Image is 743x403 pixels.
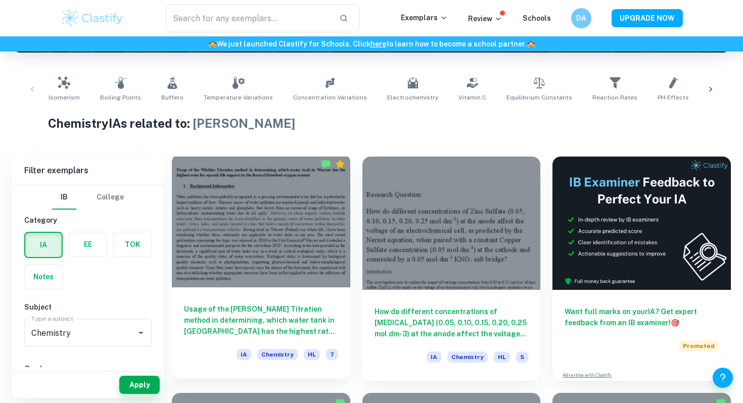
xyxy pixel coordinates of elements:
[304,349,320,360] span: HL
[119,376,160,394] button: Apply
[25,233,62,257] button: IA
[204,93,273,102] span: Temperature Variations
[52,185,124,210] div: Filter type choice
[24,215,152,226] h6: Category
[552,157,731,290] img: Thumbnail
[2,38,741,49] h6: We just launched Clastify for Schools. Click to learn how to become a school partner.
[658,93,689,102] span: pH Effects
[184,304,338,337] h6: Usage of the [PERSON_NAME] Titration method in determining, which water tank in [GEOGRAPHIC_DATA]...
[48,114,695,132] h1: Chemistry IAs related to:
[671,319,679,327] span: 🎯
[362,157,541,381] a: How do different concentrations of [MEDICAL_DATA] (0.05, 0.10, 0.15, 0.20, 0.25 mol dm-3) at the ...
[447,351,488,363] span: Chemistry
[161,93,183,102] span: Buffers
[576,13,587,24] h6: DA
[326,349,338,360] span: 7
[458,93,486,102] span: Vitamin C
[523,14,551,22] a: Schools
[565,306,719,328] h6: Want full marks on your IA ? Get expert feedback from an IB examiner!
[321,159,331,169] img: Marked
[612,9,683,27] button: UPGRADE NOW
[527,40,535,48] span: 🏫
[100,93,141,102] span: Boiling Points
[60,8,124,28] img: Clastify logo
[49,93,80,102] span: Isomerism
[24,363,152,374] h6: Grade
[516,351,528,363] span: 5
[571,8,591,28] button: DA
[563,372,612,379] a: Advertise with Clastify
[69,232,107,257] button: EE
[387,93,438,102] span: Electrochemistry
[12,157,164,185] h6: Filter exemplars
[679,340,719,351] span: Promoted
[31,314,73,323] label: Type a subject
[375,306,529,339] h6: How do different concentrations of [MEDICAL_DATA] (0.05, 0.10, 0.15, 0.20, 0.25 mol dm-3) at the ...
[370,40,386,48] a: here
[25,265,62,289] button: Notes
[552,157,731,381] a: Want full marks on yourIA? Get expert feedback from an IB examiner!PromotedAdvertise with Clastify
[592,93,637,102] span: Reaction Rates
[335,159,345,169] div: Premium
[52,185,76,210] button: IB
[713,368,733,388] button: Help and Feedback
[193,116,295,130] span: [PERSON_NAME]
[172,157,350,381] a: Usage of the [PERSON_NAME] Titration method in determining, which water tank in [GEOGRAPHIC_DATA]...
[468,13,502,24] p: Review
[208,40,217,48] span: 🏫
[166,4,331,32] input: Search for any exemplars...
[134,326,148,340] button: Open
[114,232,151,257] button: TOK
[494,351,510,363] span: HL
[293,93,367,102] span: Concentration Variations
[427,351,441,363] span: IA
[24,301,152,313] h6: Subject
[237,349,251,360] span: IA
[506,93,572,102] span: Equilibrium Constants
[401,12,448,23] p: Exemplars
[257,349,298,360] span: Chemistry
[97,185,124,210] button: College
